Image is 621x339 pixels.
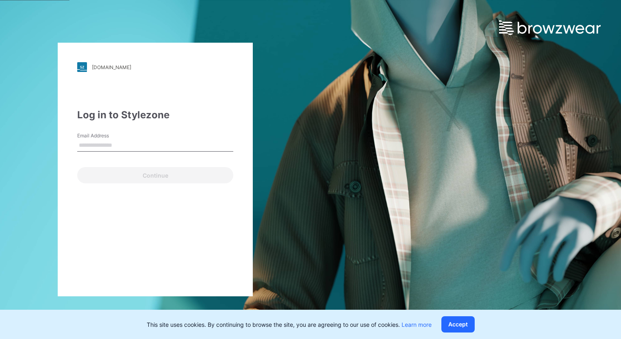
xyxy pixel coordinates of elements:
img: browzwear-logo.e42bd6dac1945053ebaf764b6aa21510.svg [499,20,601,35]
img: stylezone-logo.562084cfcfab977791bfbf7441f1a819.svg [77,62,87,72]
button: Accept [441,316,475,332]
div: [DOMAIN_NAME] [92,64,131,70]
a: [DOMAIN_NAME] [77,62,233,72]
label: Email Address [77,132,134,139]
div: Log in to Stylezone [77,108,233,122]
p: This site uses cookies. By continuing to browse the site, you are agreeing to our use of cookies. [147,320,432,329]
a: Learn more [402,321,432,328]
